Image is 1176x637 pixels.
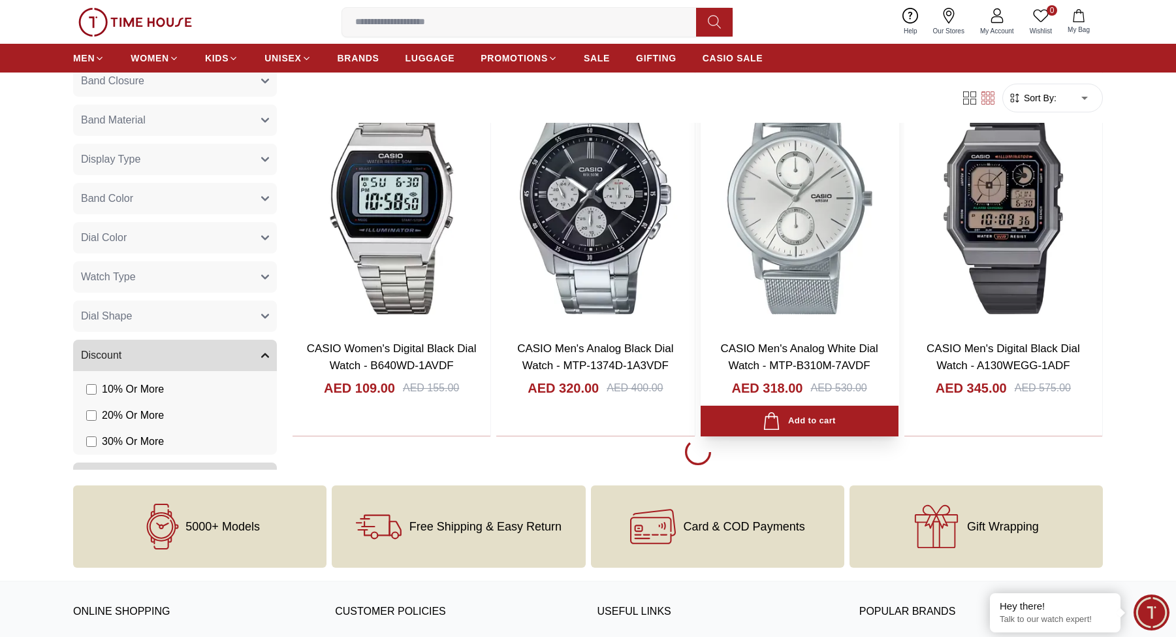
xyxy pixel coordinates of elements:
span: LUGGAGE [405,52,455,65]
span: Band Material [81,112,146,128]
a: CASIO SALE [703,46,763,70]
a: PROMOTIONS [481,46,558,70]
span: Watch Type [81,269,136,285]
button: Discount [73,340,277,371]
h3: Popular Brands [859,602,1103,622]
span: PROMOTIONS [481,52,548,65]
a: BRANDS [338,46,379,70]
span: Help [898,26,923,36]
span: Band Color [81,191,133,206]
span: GIFTING [636,52,676,65]
button: Dial Shape [73,301,277,332]
img: CASIO Men's Analog Black Dial Watch - MTP-1374D-1A3VDF [496,71,694,330]
a: CASIO Men's Analog Black Dial Watch - MTP-1374D-1A3VDF [517,342,673,372]
button: Band Closure [73,65,277,97]
span: Discount [81,348,121,363]
h4: AED 345.00 [936,379,1007,397]
span: Sort By: [1021,91,1057,105]
img: CASIO Women's Digital Black Dial Watch - B640WD-1AVDF [293,71,490,330]
span: BRANDS [338,52,379,65]
div: Hey there! [1000,600,1111,613]
a: GIFTING [636,46,676,70]
button: My Bag [1060,7,1098,37]
a: CASIO Women's Digital Black Dial Watch - B640WD-1AVDF [307,342,477,372]
a: LUGGAGE [405,46,455,70]
span: KIDS [205,52,229,65]
a: CASIO Men's Digital Black Dial Watch - A130WEGG-1ADF [927,342,1080,372]
a: MEN [73,46,104,70]
span: Gift Wrapping [967,520,1039,533]
img: CASIO Men's Analog White Dial Watch - MTP-B310M-7AVDF [701,71,898,330]
a: CASIO Men's Analog White Dial Watch - MTP-B310M-7AVDF [720,342,878,372]
button: Display Type [73,144,277,175]
span: 0 [1047,5,1057,16]
span: Dial Shape [81,308,132,324]
img: ... [78,8,192,37]
img: CASIO Men's Digital Black Dial Watch - A130WEGG-1ADF [904,71,1102,330]
a: Help [896,5,925,39]
a: Our Stores [925,5,972,39]
button: Add to cart [701,406,898,436]
a: UNISEX [264,46,311,70]
h4: AED 320.00 [528,379,599,397]
span: Display Type [81,152,140,167]
button: Sort By: [1008,91,1057,105]
span: CASIO SALE [703,52,763,65]
span: WOMEN [131,52,169,65]
span: Card & COD Payments [684,520,805,533]
a: SALE [584,46,610,70]
span: Band Closure [81,73,144,89]
div: Add to cart [763,412,835,430]
h3: CUSTOMER POLICIES [335,602,579,622]
span: Dial Color [81,230,127,246]
div: Chat Widget [1134,595,1169,630]
p: Talk to our watch expert! [1000,614,1111,625]
span: 5000+ Models [185,520,260,533]
span: MEN [73,52,95,65]
span: SALE [584,52,610,65]
a: 0Wishlist [1022,5,1060,39]
span: 20 % Or More [102,408,164,423]
input: 10% Or More [86,384,97,395]
span: 10 % Or More [102,382,164,397]
div: AED 400.00 [607,380,663,396]
a: WOMEN [131,46,179,70]
span: My Bag [1062,25,1095,35]
span: UNISEX [264,52,301,65]
button: Dial Color [73,222,277,253]
span: Our Stores [928,26,970,36]
a: KIDS [205,46,238,70]
div: AED 530.00 [810,380,866,396]
input: 30% Or More [86,436,97,447]
span: 30 % Or More [102,434,164,449]
h3: USEFUL LINKS [597,602,841,622]
span: My Account [975,26,1019,36]
button: Band Color [73,183,277,214]
button: Watch Type [73,261,277,293]
span: Wishlist [1025,26,1057,36]
input: 20% Or More [86,410,97,421]
div: AED 155.00 [403,380,459,396]
span: Free Shipping & Easy Return [409,520,562,533]
button: Band Material [73,105,277,136]
h4: AED 318.00 [732,379,803,397]
button: Price [73,463,277,494]
h4: AED 109.00 [324,379,395,397]
h3: ONLINE SHOPPING [73,602,317,622]
div: AED 575.00 [1015,380,1071,396]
